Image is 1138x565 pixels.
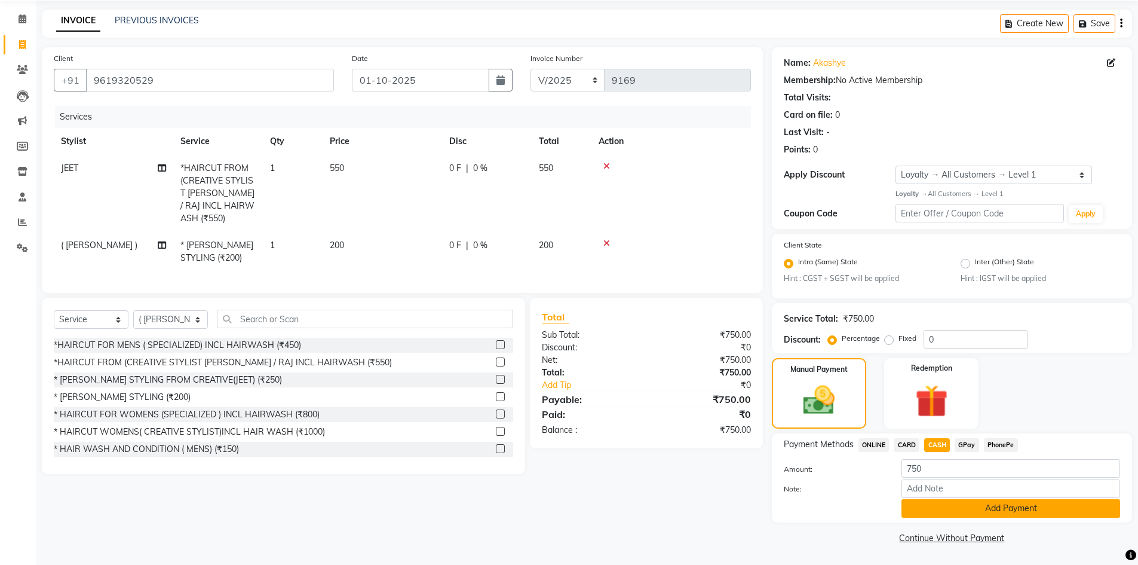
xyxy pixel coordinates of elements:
div: Coupon Code [784,207,896,220]
div: Discount: [784,334,821,346]
span: 0 F [449,162,461,175]
label: Date [352,53,368,64]
div: Card on file: [784,109,833,121]
div: * [PERSON_NAME] STYLING FROM CREATIVE(JEET) (₹250) [54,374,282,386]
a: Continue Without Payment [774,532,1130,545]
span: 1 [270,240,275,251]
input: Add Note [901,480,1120,498]
div: ₹0 [646,341,760,354]
strong: Loyalty → [895,190,927,198]
div: * HAIRCUT FOR WOMENS (SPECIALIZED ) INCL HAIRWASH (₹800) [54,408,320,421]
label: Client [54,53,73,64]
label: Inter (Other) State [975,256,1034,271]
th: Total [532,128,591,155]
span: GPay [955,438,979,452]
div: Total: [533,367,646,379]
div: Apply Discount [784,169,896,181]
small: Hint : IGST will be applied [961,273,1120,284]
div: 0 [835,109,840,121]
div: * [PERSON_NAME] STYLING (₹200) [54,391,191,404]
th: Action [591,128,751,155]
div: Net: [533,354,646,367]
div: - [826,126,830,139]
input: Search or Scan [217,310,513,328]
img: _gift.svg [905,381,958,422]
div: * HAIR WASH AND CONDITION ( MENS) (₹150) [54,443,239,456]
label: Intra (Same) State [798,256,858,271]
div: All Customers → Level 1 [895,189,1120,199]
span: | [466,239,468,252]
input: Search by Name/Mobile/Email/Code [86,69,334,91]
span: CARD [894,438,919,452]
input: Enter Offer / Coupon Code [895,204,1064,222]
span: 200 [539,240,553,251]
span: Payment Methods [784,438,854,451]
div: No Active Membership [784,74,1120,87]
label: Amount: [775,464,893,475]
span: 1 [270,163,275,173]
button: Create New [1000,14,1069,33]
span: Total [542,311,569,323]
label: Client State [784,240,822,251]
a: Add Tip [533,379,665,392]
span: PhonePe [984,438,1018,452]
span: 0 F [449,239,461,252]
div: *HAIRCUT FOR MENS ( SPECIALIZED) INCL HAIRWASH (₹450) [54,339,301,352]
a: Akashye [813,57,846,69]
label: Invoice Number [530,53,582,64]
div: ₹750.00 [646,392,760,407]
div: 0 [813,143,818,156]
div: Paid: [533,407,646,422]
th: Qty [263,128,323,155]
span: 0 % [473,162,487,175]
small: Hint : CGST + SGST will be applied [784,273,943,284]
input: Amount [901,459,1120,478]
div: Service Total: [784,313,838,325]
img: _cash.svg [793,382,845,419]
div: Discount: [533,341,646,354]
span: JEET [61,163,78,173]
th: Disc [442,128,532,155]
a: INVOICE [56,10,100,32]
div: Last Visit: [784,126,824,139]
span: ONLINE [858,438,889,452]
label: Note: [775,484,893,494]
div: ₹750.00 [646,367,760,379]
div: ₹0 [646,407,760,422]
th: Price [323,128,442,155]
label: Manual Payment [790,364,848,375]
div: ₹750.00 [843,313,874,325]
div: ₹750.00 [646,354,760,367]
div: Sub Total: [533,329,646,341]
span: ( [PERSON_NAME] ) [61,240,137,251]
button: Save [1073,14,1115,33]
span: | [466,162,468,175]
span: 0 % [473,239,487,252]
div: Balance : [533,424,646,436]
div: ₹750.00 [646,424,760,436]
span: 200 [330,240,344,251]
button: Apply [1069,205,1103,223]
div: Total Visits: [784,91,831,104]
div: ₹750.00 [646,329,760,341]
div: Payable: [533,392,646,407]
th: Service [173,128,263,155]
div: Membership: [784,74,836,87]
div: Points: [784,143,811,156]
span: 550 [330,163,344,173]
a: PREVIOUS INVOICES [115,15,199,26]
button: +91 [54,69,87,91]
span: *HAIRCUT FROM (CREATIVE STYLIST [PERSON_NAME] / RAJ INCL HAIRWASH (₹550) [180,163,254,224]
div: Services [55,106,760,128]
label: Fixed [898,333,916,344]
th: Stylist [54,128,173,155]
span: * [PERSON_NAME] STYLING (₹200) [180,240,253,263]
div: *HAIRCUT FROM (CREATIVE STYLIST [PERSON_NAME] / RAJ INCL HAIRWASH (₹550) [54,356,392,369]
div: * HAIRCUT WOMENS( CREATIVE STYLIST)INCL HAIR WASH (₹1000) [54,426,325,438]
div: ₹0 [665,379,760,392]
label: Redemption [911,363,952,374]
div: Name: [784,57,811,69]
span: CASH [924,438,950,452]
label: Percentage [842,333,880,344]
span: 550 [539,163,553,173]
